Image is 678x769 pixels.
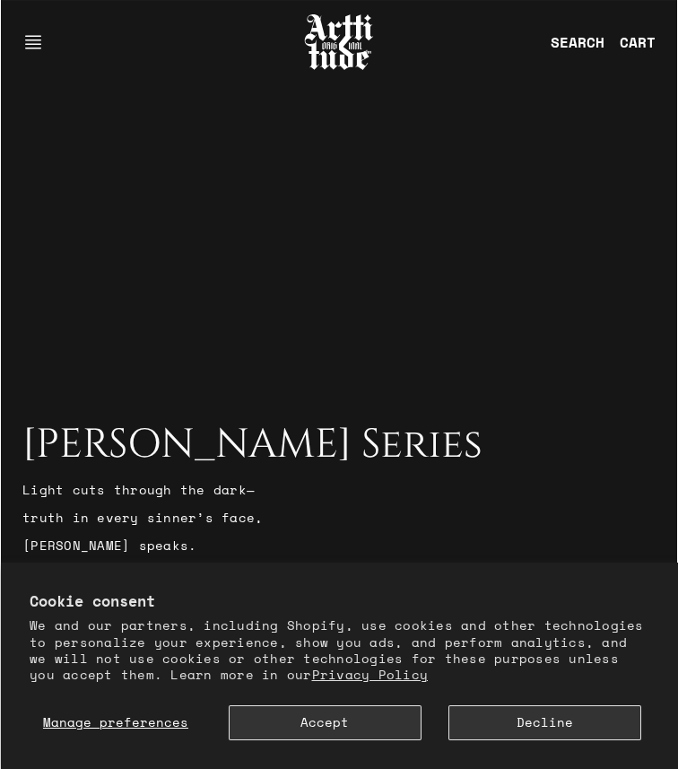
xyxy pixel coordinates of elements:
[22,479,507,500] p: Light cuts through the dark—
[22,21,55,64] button: Open navigation
[22,535,507,555] p: [PERSON_NAME] speaks.
[620,31,656,53] div: CART
[448,705,641,740] button: Decline
[43,712,188,731] span: Manage preferences
[30,591,650,611] h2: Cookie consent
[312,665,429,684] a: Privacy Policy
[22,507,507,528] p: truth in every sinner’s face,
[229,705,422,740] button: Accept
[536,24,605,60] a: SEARCH
[30,617,650,683] p: We and our partners, including Shopify, use cookies and other technologies to personalize your ex...
[303,12,375,73] img: Arttitude
[605,24,656,60] a: Open cart
[30,705,202,740] button: Manage preferences
[22,422,507,468] h2: [PERSON_NAME] Series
